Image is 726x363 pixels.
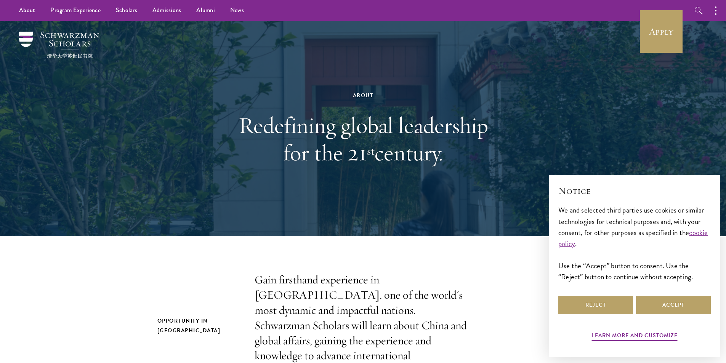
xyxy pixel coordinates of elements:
img: Schwarzman Scholars [19,32,99,58]
h2: Notice [558,184,711,197]
button: Reject [558,296,633,314]
a: Apply [640,10,683,53]
div: About [232,91,495,100]
sup: st [367,144,375,158]
a: cookie policy [558,227,708,249]
button: Accept [636,296,711,314]
button: Learn more and customize [592,331,678,342]
div: We and selected third parties use cookies or similar technologies for technical purposes and, wit... [558,205,711,282]
h1: Redefining global leadership for the 21 century. [232,112,495,166]
h2: Opportunity in [GEOGRAPHIC_DATA] [157,316,239,335]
